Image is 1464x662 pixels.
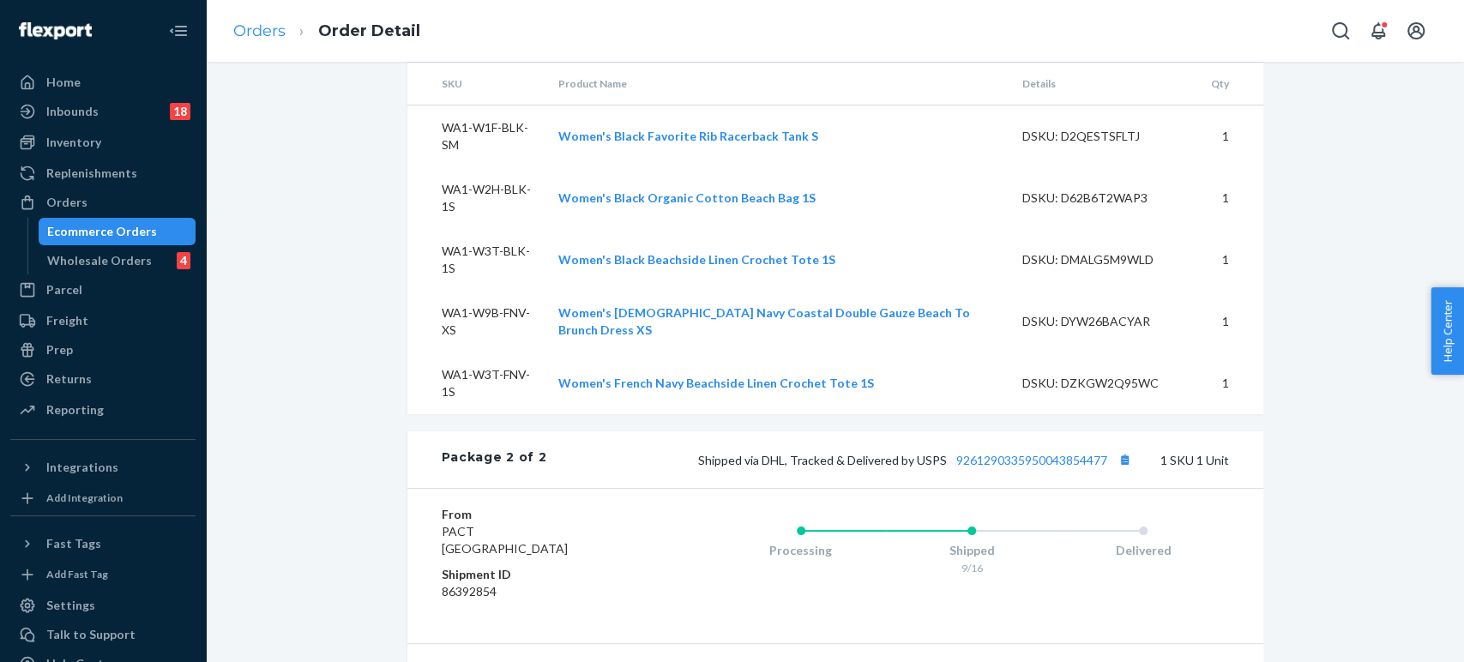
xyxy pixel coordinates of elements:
button: Help Center [1431,287,1464,375]
span: PACT [GEOGRAPHIC_DATA] [442,524,568,556]
div: Home [46,74,81,91]
div: Add Integration [46,490,123,505]
a: Women's [DEMOGRAPHIC_DATA] Navy Coastal Double Gauze Beach To Brunch Dress XS [558,305,970,337]
th: SKU [407,63,545,105]
a: Ecommerce Orders [39,218,196,245]
span: Shipped via DHL, Tracked & Delivered by USPS [698,453,1136,467]
div: Inventory [46,134,101,151]
div: Add Fast Tag [46,567,108,581]
ol: breadcrumbs [220,6,434,57]
a: Women's Black Beachside Linen Crochet Tote 1S [558,252,835,267]
div: 4 [177,252,190,269]
a: Inventory [10,129,196,156]
div: Processing [715,542,887,559]
div: Wholesale Orders [47,252,152,269]
button: Fast Tags [10,530,196,557]
a: Add Fast Tag [10,564,196,585]
a: Add Integration [10,488,196,509]
td: 1 [1196,167,1262,229]
button: Open notifications [1361,14,1395,48]
div: Parcel [46,281,82,298]
a: Home [10,69,196,96]
td: WA1-W3T-BLK-1S [407,229,545,291]
div: Prep [46,341,73,358]
div: DSKU: DZKGW2Q95WC [1022,375,1184,392]
td: WA1-W1F-BLK-SM [407,105,545,168]
div: Integrations [46,459,118,476]
td: WA1-W2H-BLK-1S [407,167,545,229]
div: 18 [170,103,190,120]
td: WA1-W3T-FNV-1S [407,352,545,414]
th: Details [1009,63,1197,105]
a: Talk to Support [10,621,196,648]
td: 1 [1196,105,1262,168]
div: Fast Tags [46,535,101,552]
dt: Shipment ID [442,566,647,583]
div: DSKU: D62B6T2WAP3 [1022,190,1184,207]
div: DSKU: DYW26BACYAR [1022,313,1184,330]
a: Women's Black Organic Cotton Beach Bag 1S [558,190,816,205]
a: Freight [10,307,196,334]
div: Package 2 of 2 [442,448,547,471]
div: Returns [46,370,92,388]
a: Parcel [10,276,196,304]
a: Returns [10,365,196,393]
img: Flexport logo [19,22,92,39]
dt: From [442,506,647,523]
div: Settings [46,597,95,614]
a: Settings [10,592,196,619]
td: 1 [1196,229,1262,291]
div: Ecommerce Orders [47,223,157,240]
th: Qty [1196,63,1262,105]
a: Replenishments [10,159,196,187]
a: Wholesale Orders4 [39,247,196,274]
td: 1 [1196,352,1262,414]
a: Reporting [10,396,196,424]
a: Women's Black Favorite Rib Racerback Tank S [558,129,818,143]
button: Close Navigation [161,14,196,48]
div: Talk to Support [46,626,136,643]
button: Copy tracking number [1114,448,1136,471]
td: 1 [1196,291,1262,352]
button: Integrations [10,454,196,481]
div: Delivered [1057,542,1229,559]
div: DSKU: DMALG5M9WLD [1022,251,1184,268]
div: 9/16 [886,561,1057,575]
a: 9261290335950043854477 [956,453,1107,467]
button: Open account menu [1399,14,1433,48]
div: Inbounds [46,103,99,120]
div: DSKU: D2QESTSFLTJ [1022,128,1184,145]
div: Reporting [46,401,104,418]
a: Orders [233,21,286,40]
div: Freight [46,312,88,329]
div: Shipped [886,542,1057,559]
div: Replenishments [46,165,137,182]
td: WA1-W9B-FNV-XS [407,291,545,352]
div: 1 SKU 1 Unit [546,448,1228,471]
a: Prep [10,336,196,364]
dd: 86392854 [442,583,647,600]
a: Order Detail [318,21,420,40]
div: Orders [46,194,87,211]
a: Inbounds18 [10,98,196,125]
a: Women's French Navy Beachside Linen Crochet Tote 1S [558,376,874,390]
button: Open Search Box [1323,14,1358,48]
a: Orders [10,189,196,216]
th: Product Name [545,63,1009,105]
